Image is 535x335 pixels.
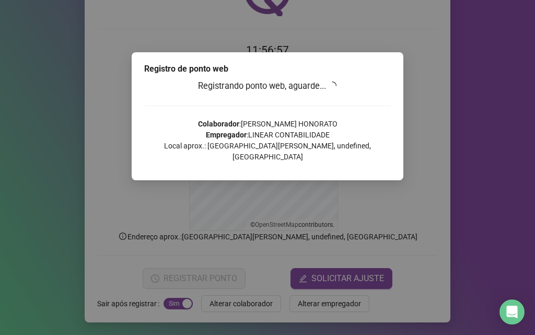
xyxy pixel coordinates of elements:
[144,63,391,75] div: Registro de ponto web
[328,80,338,90] span: loading
[198,120,239,128] strong: Colaborador
[499,299,525,325] div: Open Intercom Messenger
[144,79,391,93] h3: Registrando ponto web, aguarde...
[144,119,391,163] p: : [PERSON_NAME] HONORATO : LINEAR CONTABILIDADE Local aprox.: [GEOGRAPHIC_DATA][PERSON_NAME], und...
[206,131,247,139] strong: Empregador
